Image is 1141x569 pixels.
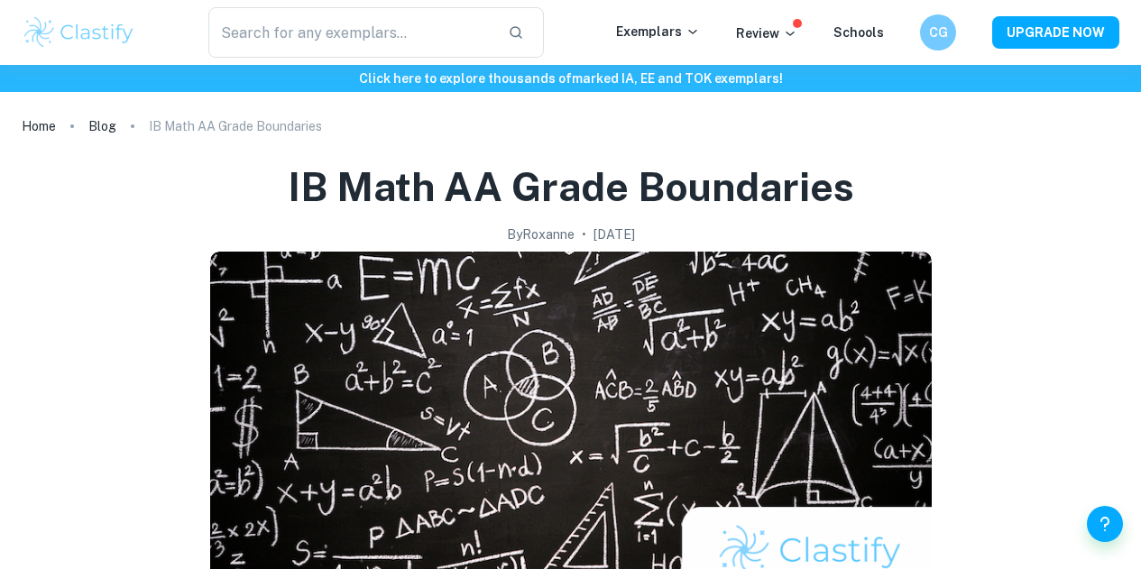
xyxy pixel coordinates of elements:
[928,23,949,42] h6: CG
[736,23,797,43] p: Review
[616,22,700,41] p: Exemplars
[208,7,493,58] input: Search for any exemplars...
[22,14,136,50] img: Clastify logo
[4,69,1137,88] h6: Click here to explore thousands of marked IA, EE and TOK exemplars !
[992,16,1119,49] button: UPGRADE NOW
[920,14,956,50] button: CG
[594,225,635,244] h2: [DATE]
[507,225,575,244] h2: By Roxanne
[582,225,586,244] p: •
[149,116,322,136] p: IB Math AA Grade Boundaries
[288,161,854,214] h1: IB Math AA Grade Boundaries
[22,114,56,139] a: Home
[88,114,116,139] a: Blog
[833,25,884,40] a: Schools
[1087,506,1123,542] button: Help and Feedback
